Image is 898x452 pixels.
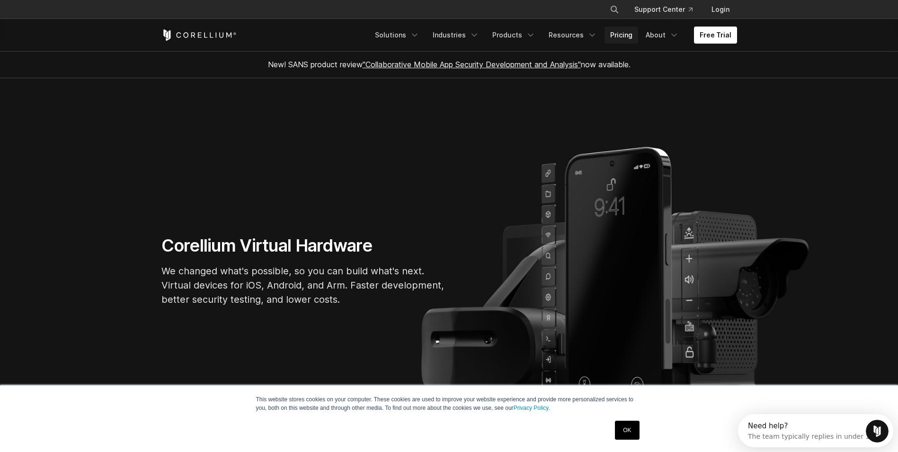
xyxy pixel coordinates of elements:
[615,421,639,440] a: OK
[866,420,889,443] iframe: Intercom live chat
[4,4,164,30] div: Open Intercom Messenger
[627,1,700,18] a: Support Center
[543,27,603,44] a: Resources
[268,60,631,69] span: New! SANS product review now available.
[161,264,445,307] p: We changed what's possible, so you can build what's next. Virtual devices for iOS, Android, and A...
[598,1,737,18] div: Navigation Menu
[427,27,485,44] a: Industries
[161,235,445,256] h1: Corellium Virtual Hardware
[256,395,642,412] p: This website stores cookies on your computer. These cookies are used to improve your website expe...
[369,27,425,44] a: Solutions
[487,27,541,44] a: Products
[514,405,550,411] a: Privacy Policy.
[10,16,136,26] div: The team typically replies in under 1h
[369,27,737,44] div: Navigation Menu
[363,60,581,69] a: "Collaborative Mobile App Security Development and Analysis"
[738,414,893,447] iframe: Intercom live chat discovery launcher
[640,27,685,44] a: About
[605,27,638,44] a: Pricing
[161,29,237,41] a: Corellium Home
[704,1,737,18] a: Login
[606,1,623,18] button: Search
[694,27,737,44] a: Free Trial
[10,8,136,16] div: Need help?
